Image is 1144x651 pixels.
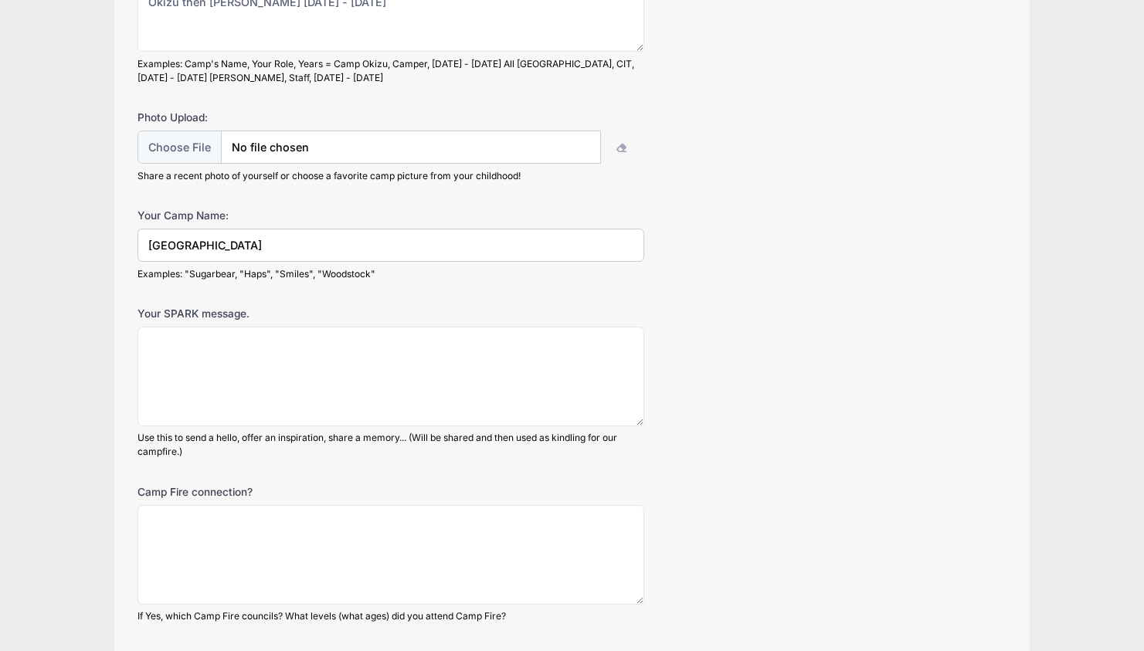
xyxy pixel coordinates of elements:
div: Share a recent photo of yourself or choose a favorite camp picture from your childhood! [137,169,645,183]
label: Photo Upload: [137,110,427,125]
label: Camp Fire connection? [137,484,427,500]
div: Examples: "Sugarbear, "Haps", "Smiles", "Woodstock" [137,267,645,281]
div: If Yes, which Camp Fire councils? What levels (what ages) did you attend Camp Fire? [137,609,645,623]
label: Your Camp Name: [137,208,427,223]
label: Your SPARK message. [137,306,427,321]
div: Use this to send a hello, offer an inspiration, share a memory... (Will be shared and then used a... [137,431,645,459]
div: Examples: Camp's Name, Your Role, Years = Camp Okizu, Camper, [DATE] - [DATE] All [GEOGRAPHIC_DAT... [137,57,645,85]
